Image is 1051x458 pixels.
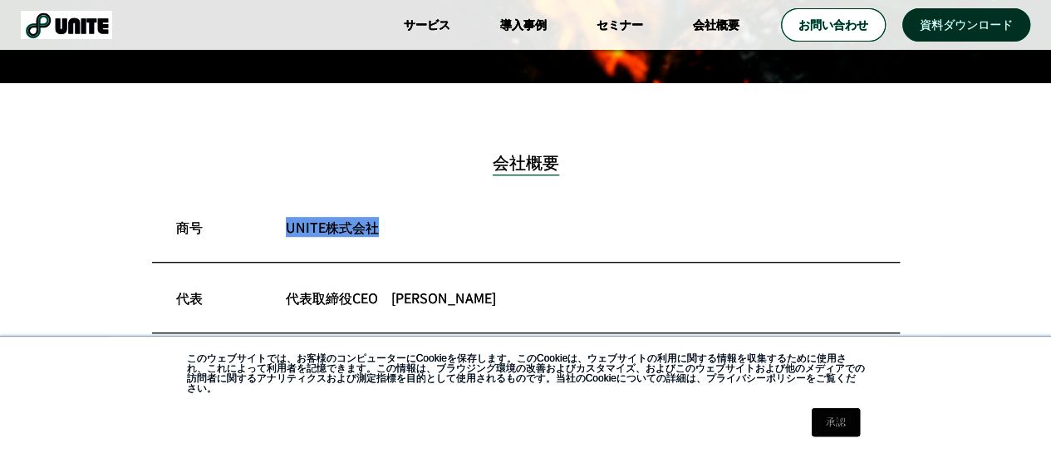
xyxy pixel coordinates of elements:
p: UNITE株式会社 [286,217,876,237]
div: チャットウィジェット [752,245,1051,458]
p: 代表 [176,288,203,308]
p: このウェブサイトでは、お客様のコンピューターにCookieを保存します。このCookieは、ウェブサイトの利用に関する情報を収集するために使用され、これによって利用者を記憶できます。この情報は、... [187,353,865,393]
p: 商号 [176,217,203,237]
p: 資料ダウンロード [920,17,1013,33]
h2: 会社概要 [493,150,559,175]
iframe: Chat Widget [752,245,1051,458]
p: 代表取締役CEO [PERSON_NAME] [286,288,876,308]
a: 資料ダウンロード [902,8,1030,42]
a: お問い合わせ [781,8,886,42]
p: お問い合わせ [798,17,868,33]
